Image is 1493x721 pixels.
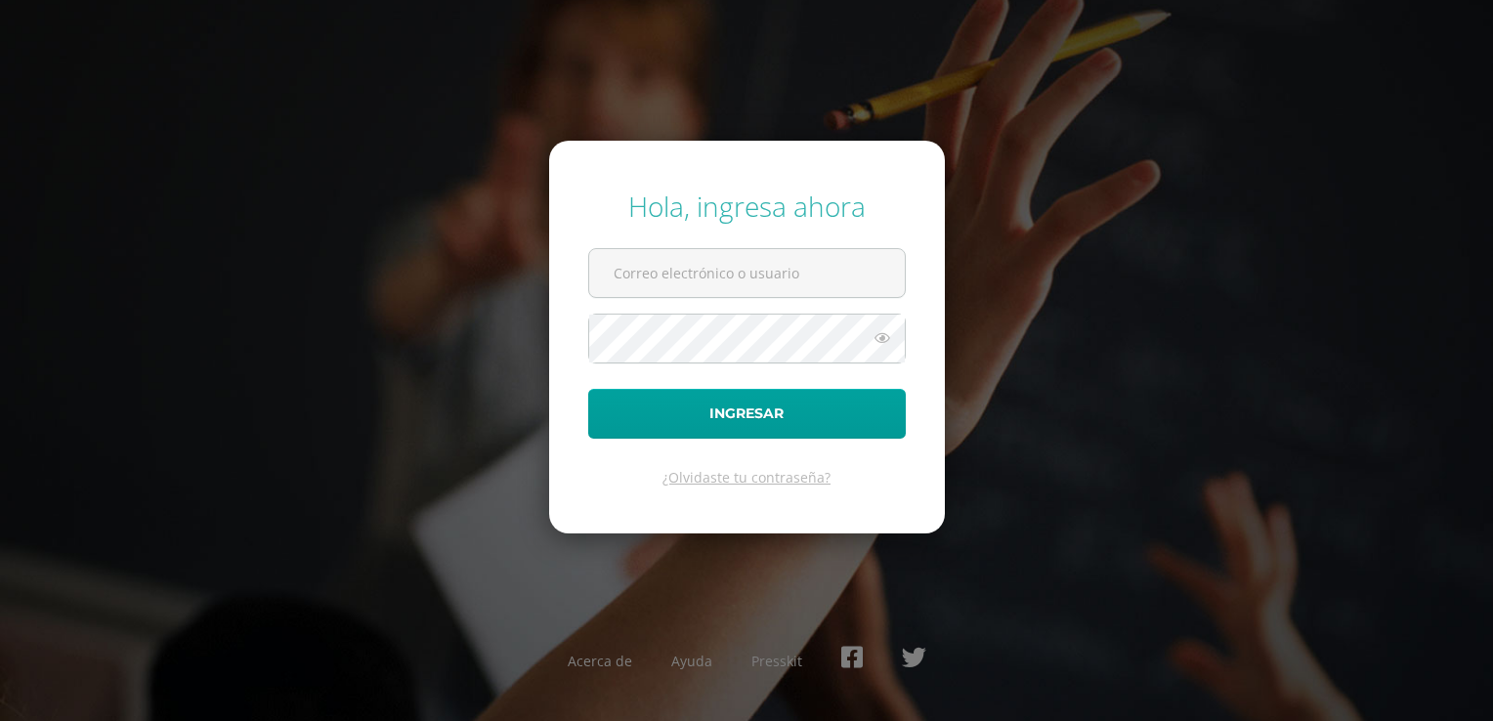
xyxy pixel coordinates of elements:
a: ¿Olvidaste tu contraseña? [662,468,831,487]
a: Ayuda [671,652,712,670]
button: Ingresar [588,389,906,439]
a: Presskit [751,652,802,670]
input: Correo electrónico o usuario [589,249,905,297]
div: Hola, ingresa ahora [588,188,906,225]
a: Acerca de [568,652,632,670]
